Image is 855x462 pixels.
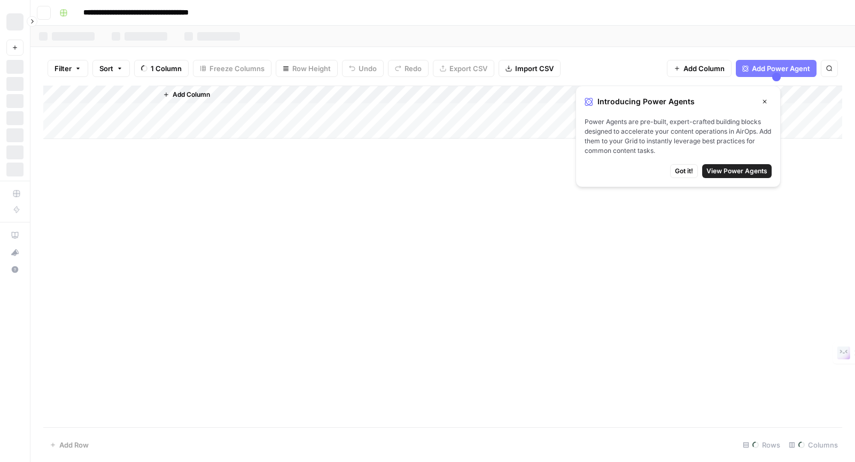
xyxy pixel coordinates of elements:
[6,227,24,244] a: AirOps Academy
[7,244,23,260] div: What's new?
[706,166,767,176] span: View Power Agents
[134,60,189,77] button: 1 Column
[433,60,494,77] button: Export CSV
[683,63,725,74] span: Add Column
[55,63,72,74] span: Filter
[405,63,422,74] span: Redo
[99,63,113,74] span: Sort
[292,63,331,74] span: Row Height
[388,60,429,77] button: Redo
[43,436,95,453] button: Add Row
[193,60,271,77] button: Freeze Columns
[209,63,265,74] span: Freeze Columns
[342,60,384,77] button: Undo
[159,88,214,102] button: Add Column
[702,164,772,178] button: View Power Agents
[739,436,784,453] div: Rows
[675,166,693,176] span: Got it!
[585,117,772,156] span: Power Agents are pre-built, expert-crafted building blocks designed to accelerate your content op...
[585,95,772,109] div: Introducing Power Agents
[670,164,698,178] button: Got it!
[736,60,817,77] button: Add Power Agent
[449,63,487,74] span: Export CSV
[6,244,24,261] button: What's new?
[151,63,182,74] span: 1 Column
[499,60,561,77] button: Import CSV
[667,60,732,77] button: Add Column
[752,63,810,74] span: Add Power Agent
[276,60,338,77] button: Row Height
[515,63,554,74] span: Import CSV
[359,63,377,74] span: Undo
[48,60,88,77] button: Filter
[92,60,130,77] button: Sort
[59,440,89,450] span: Add Row
[784,436,842,453] div: Columns
[6,261,24,278] button: Help + Support
[173,90,210,99] span: Add Column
